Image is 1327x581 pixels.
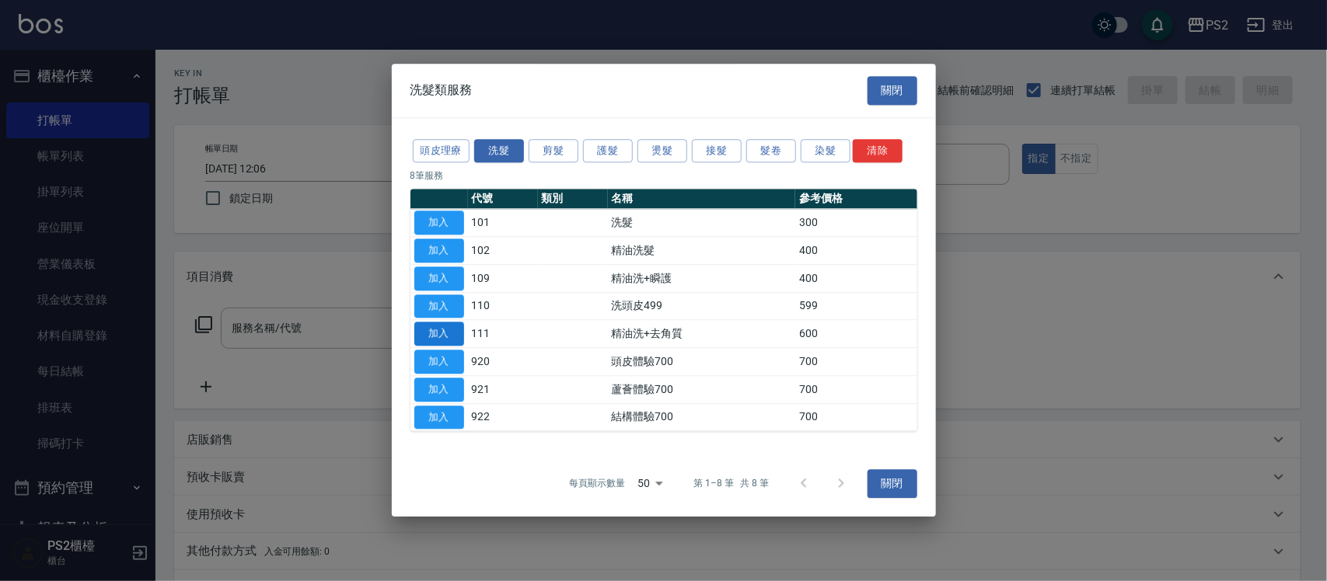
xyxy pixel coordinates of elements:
td: 599 [795,292,917,320]
button: 加入 [414,238,464,263]
td: 精油洗+去角質 [608,320,796,348]
td: 結構體驗700 [608,403,796,431]
th: 名稱 [608,190,796,210]
td: 921 [468,376,538,404]
td: 300 [795,209,917,237]
td: 922 [468,403,538,431]
td: 700 [795,376,917,404]
td: 110 [468,292,538,320]
p: 每頁顯示數量 [569,477,625,491]
td: 精油洗+瞬護 [608,265,796,293]
th: 參考價格 [795,190,917,210]
td: 111 [468,320,538,348]
th: 代號 [468,190,538,210]
button: 剪髮 [529,139,578,163]
button: 加入 [414,266,464,290]
button: 染髮 [801,139,850,163]
span: 洗髮類服務 [410,83,473,99]
button: 關閉 [868,469,917,498]
button: 加入 [414,294,464,318]
td: 600 [795,320,917,348]
button: 燙髮 [637,139,687,163]
p: 第 1–8 筆 共 8 筆 [693,477,769,491]
td: 101 [468,209,538,237]
button: 護髮 [583,139,633,163]
td: 109 [468,265,538,293]
button: 加入 [414,322,464,346]
td: 920 [468,348,538,376]
button: 加入 [414,405,464,430]
button: 關閉 [868,76,917,105]
button: 髮卷 [746,139,796,163]
button: 加入 [414,377,464,402]
th: 類別 [538,190,608,210]
td: 蘆薈體驗700 [608,376,796,404]
button: 加入 [414,350,464,374]
button: 清除 [853,139,903,163]
td: 洗髮 [608,209,796,237]
td: 102 [468,237,538,265]
button: 加入 [414,211,464,235]
td: 700 [795,403,917,431]
button: 頭皮理療 [413,139,470,163]
td: 頭皮體驗700 [608,348,796,376]
p: 8 筆服務 [410,169,917,183]
td: 700 [795,348,917,376]
button: 接髮 [692,139,742,163]
td: 精油洗髮 [608,237,796,265]
td: 400 [795,265,917,293]
button: 洗髮 [474,139,524,163]
td: 400 [795,237,917,265]
td: 洗頭皮499 [608,292,796,320]
div: 50 [631,463,669,505]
